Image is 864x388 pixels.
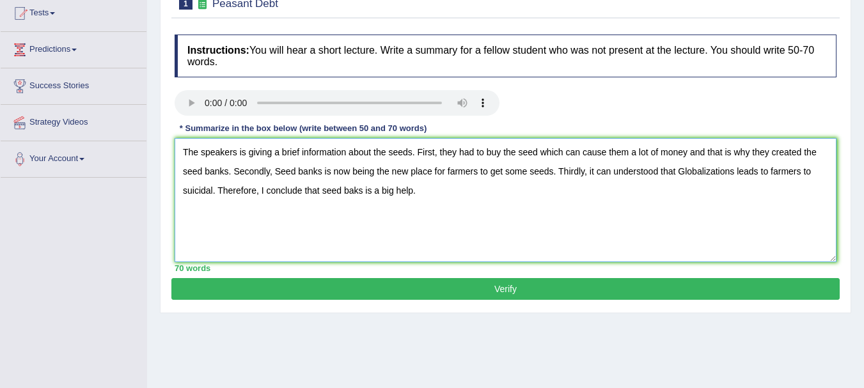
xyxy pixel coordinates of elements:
[1,32,146,64] a: Predictions
[171,278,840,300] button: Verify
[175,35,837,77] h4: You will hear a short lecture. Write a summary for a fellow student who was not present at the le...
[1,105,146,137] a: Strategy Videos
[175,262,837,274] div: 70 words
[187,45,249,56] b: Instructions:
[1,141,146,173] a: Your Account
[1,68,146,100] a: Success Stories
[175,122,432,134] div: * Summarize in the box below (write between 50 and 70 words)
